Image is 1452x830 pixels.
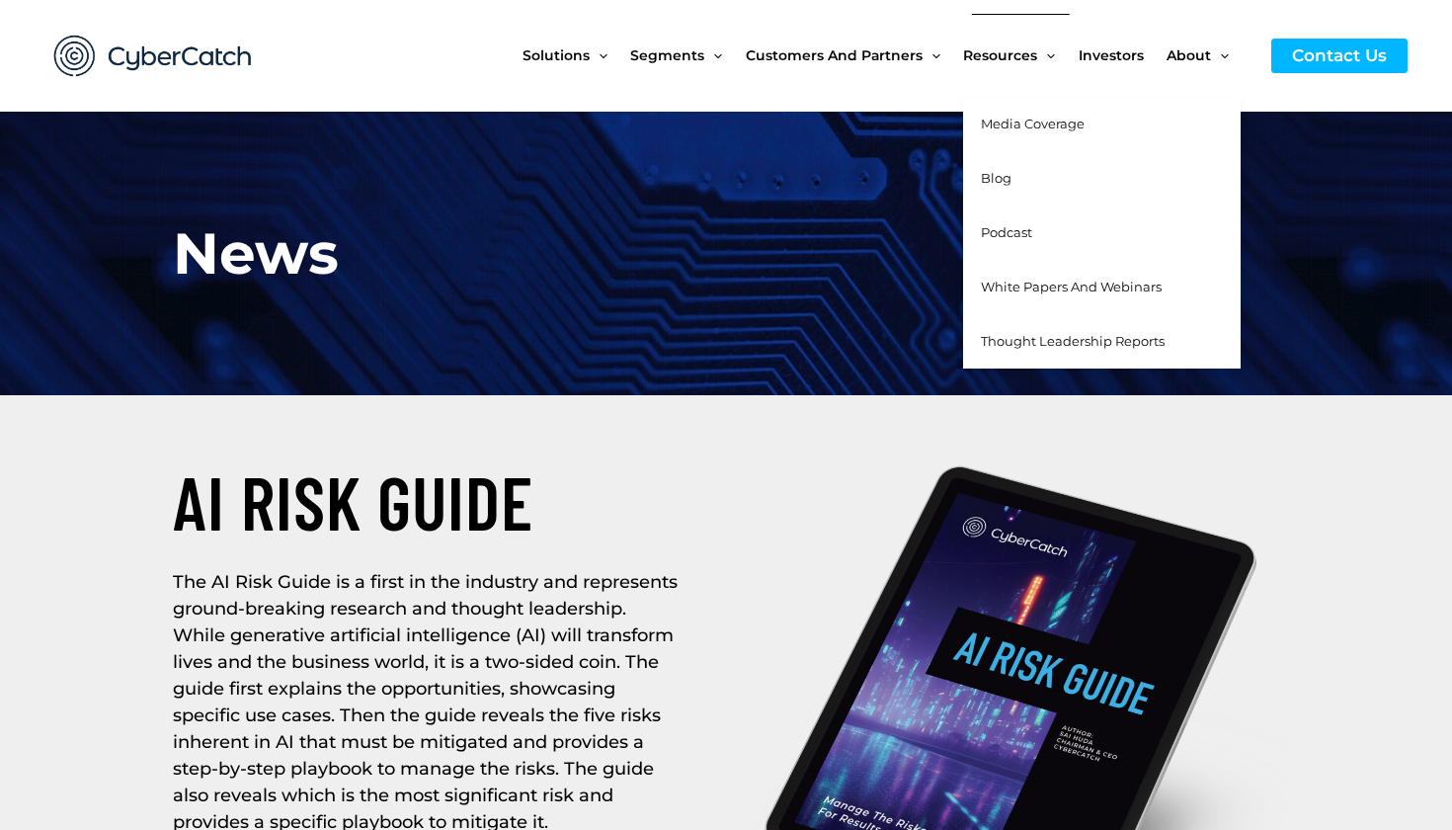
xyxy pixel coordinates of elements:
[1037,14,1055,97] span: Menu Toggle
[523,14,590,97] span: Solutions
[963,206,1241,260] a: Podcast
[963,14,1037,97] span: Resources
[173,455,716,549] h2: AI RISK GUIDE
[1271,39,1408,73] a: Contact Us
[1167,14,1211,97] span: About
[963,314,1241,369] a: Thought Leadership Reports
[746,14,923,97] span: Customers and Partners
[630,14,704,97] span: Segments
[35,15,272,97] img: CyberCatch
[963,151,1241,206] a: Blog
[981,224,1032,240] span: Podcast
[963,260,1241,314] a: White Papers and Webinars
[523,14,1251,97] nav: Site Navigation: New Main Menu
[1079,14,1144,97] span: Investors
[173,210,624,296] h1: News
[704,14,722,97] span: Menu Toggle
[1211,14,1229,97] span: Menu Toggle
[963,97,1241,151] a: Media Coverage
[1079,14,1167,97] a: Investors
[981,170,1011,186] span: Blog
[981,279,1162,294] span: White Papers and Webinars
[981,116,1085,131] span: Media Coverage
[590,14,607,97] span: Menu Toggle
[923,14,940,97] span: Menu Toggle
[981,333,1165,349] span: Thought Leadership Reports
